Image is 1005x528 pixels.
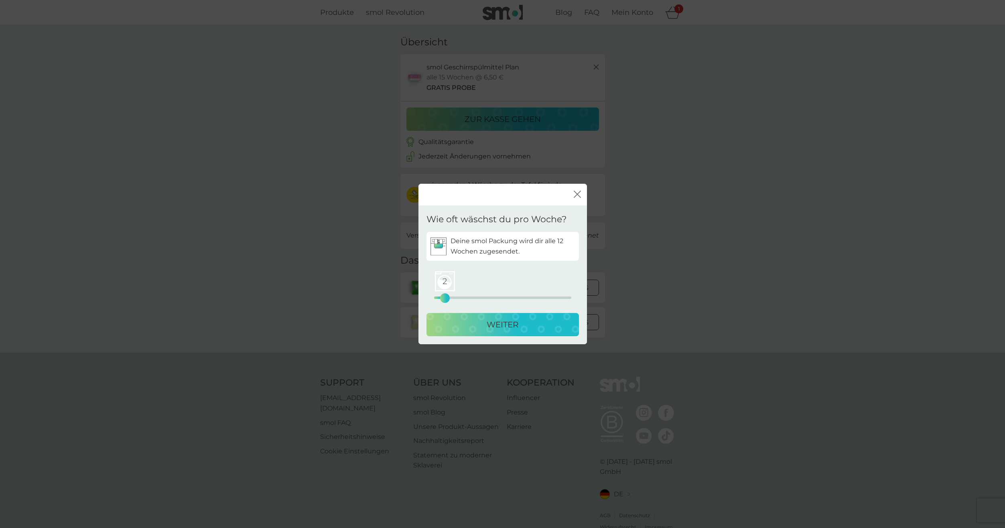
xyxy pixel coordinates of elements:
p: WEITER [487,318,518,331]
p: Wie oft wäschst du pro Woche? [426,213,566,226]
span: 2 [435,271,455,291]
p: Deine smol Packung wird dir alle 12 Wochen zugesendet. [451,236,575,256]
button: Schließen [574,191,581,199]
button: WEITER [426,313,579,336]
